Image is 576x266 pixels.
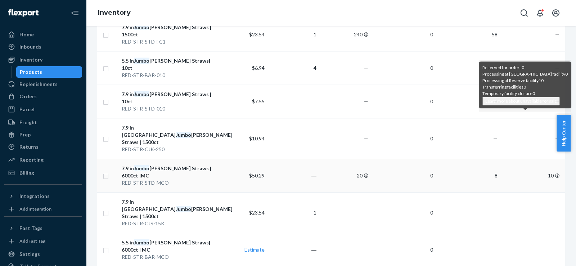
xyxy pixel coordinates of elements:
[555,135,559,141] span: —
[68,6,82,20] button: Close Navigation
[252,98,265,104] span: $7.55
[19,31,34,38] div: Home
[557,115,571,152] span: Help Center
[134,165,149,171] em: Jumbo
[522,65,524,70] span: 0
[267,85,319,118] td: ―
[523,84,526,90] span: 0
[364,135,368,141] span: —
[19,251,40,258] div: Settings
[371,51,436,85] td: 0
[267,118,319,159] td: ―
[122,165,213,179] div: 7.9 in [PERSON_NAME] Straws | 6000ct |MC
[122,198,213,220] div: 7.9 in [GEOGRAPHIC_DATA] [PERSON_NAME] Straws | 1500ct
[4,222,82,234] button: Fast Tags
[364,209,368,216] span: —
[122,72,213,79] div: RED-STR-BAR-010
[122,146,213,153] div: RED-STR-CJK-250
[8,9,39,17] img: Flexport logo
[122,57,213,72] div: 5.5 in [PERSON_NAME] Straws| 10ct
[249,172,265,179] span: $50.29
[493,135,498,141] span: —
[371,85,436,118] td: 0
[134,24,149,30] em: Jumbo
[319,18,371,51] td: 240
[134,91,149,97] em: Jumbo
[267,18,319,51] td: 1
[4,167,82,179] a: Billing
[539,78,544,83] span: 10
[371,18,436,51] td: 0
[122,38,213,45] div: RED-STR-STD-FC1
[252,65,265,71] span: $6.94
[134,58,149,64] em: Jumbo
[249,209,265,216] span: $23.54
[493,247,498,253] span: —
[98,9,131,17] a: Inventory
[122,91,213,105] div: 7.9 in [PERSON_NAME] Straws | 10ct
[493,209,498,216] span: —
[482,84,568,90] div: Transferring facilities
[364,98,368,104] span: —
[533,6,547,20] button: Open notifications
[4,78,82,90] a: Replenishments
[532,91,535,96] span: 0
[122,179,213,186] div: RED-STR-STD-MCO
[122,105,213,112] div: RED-STR-STD-010
[19,106,35,113] div: Parcel
[364,247,368,253] span: —
[122,124,213,146] div: 7.9 in [GEOGRAPHIC_DATA] [PERSON_NAME] Straws | 1500ct
[19,225,42,232] div: Fast Tags
[4,29,82,40] a: Home
[19,93,37,100] div: Orders
[482,97,560,105] button: Learn more about unavailable for sale
[482,64,568,71] div: Reserved for orders
[122,24,213,38] div: 7.9 in [PERSON_NAME] Straws | 1500ct
[549,6,563,20] button: Open account menu
[436,18,501,51] td: 58
[249,135,265,141] span: $10.94
[19,193,50,200] div: Integrations
[249,31,265,37] span: $23.54
[19,238,45,244] div: Add Fast Tag
[4,54,82,66] a: Inventory
[4,117,82,128] a: Freight
[19,131,31,138] div: Prep
[371,192,436,233] td: 0
[19,119,37,126] div: Freight
[4,154,82,166] a: Reporting
[122,220,213,227] div: RED-STR-CJS-15K
[19,169,34,176] div: Billing
[4,237,82,245] a: Add Fast Tag
[517,6,531,20] button: Open Search Box
[319,159,371,192] td: 20
[4,129,82,140] a: Prep
[436,159,501,192] td: 8
[555,31,559,37] span: —
[267,51,319,85] td: 4
[176,132,191,138] em: Jumbo
[20,68,42,76] div: Products
[4,141,82,153] a: Returns
[364,65,368,71] span: —
[19,206,51,212] div: Add Integration
[4,190,82,202] button: Integrations
[555,247,559,253] span: —
[371,118,436,159] td: 0
[19,156,44,163] div: Reporting
[482,90,568,97] div: Temporary facility closure
[14,5,40,12] span: Support
[19,43,41,50] div: Inbounds
[19,56,42,63] div: Inventory
[4,104,82,115] a: Parcel
[4,248,82,260] a: Settings
[482,77,568,84] div: Processing at Reserve facility
[267,192,319,233] td: 1
[4,205,82,213] a: Add Integration
[482,71,568,77] div: Processing at [GEOGRAPHIC_DATA] facility
[122,253,213,261] div: RED-STR-BAR-MCO
[555,209,559,216] span: —
[122,239,213,253] div: 5.5 in [PERSON_NAME] Straws| 6000ct | MC
[565,71,568,77] span: 0
[267,159,319,192] td: ―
